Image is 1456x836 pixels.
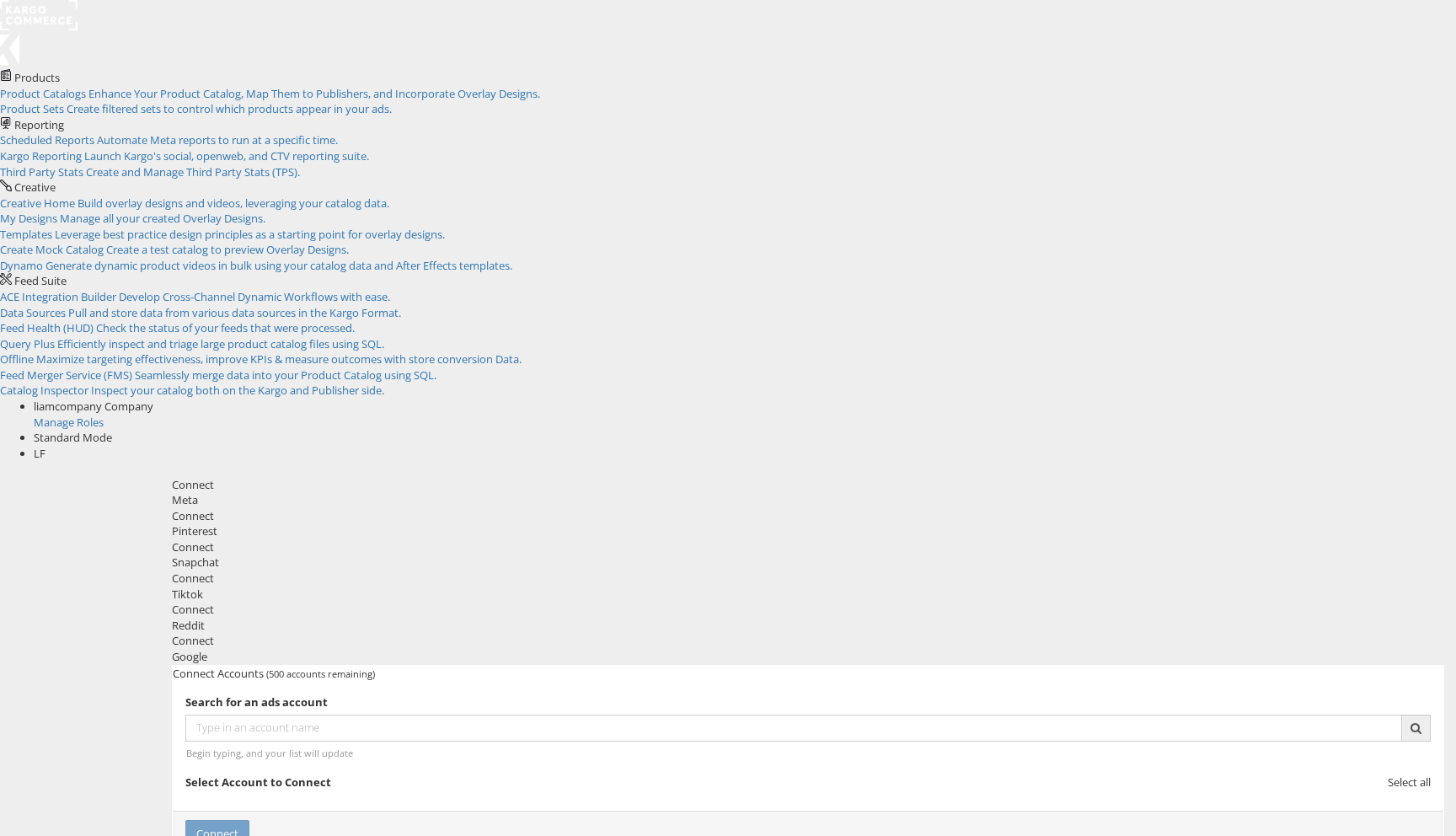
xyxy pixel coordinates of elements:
span: Efficiently inspect and triage large product catalog files using SQL. [57,336,384,351]
div: Meta [172,493,1444,509]
span: Pull and store data from various data sources in the Kargo Format. [68,305,401,320]
span: Reporting [14,117,64,132]
span: Launch Kargo's social, openweb, and CTV reporting suite. [84,148,369,163]
div: Reddit [172,618,1444,634]
div: Connect [172,539,1444,555]
span: Manage all your created Overlay Designs. [60,211,265,226]
span: Creative [14,180,56,195]
div: Google [172,649,1444,665]
span: Feed Suite [14,273,67,288]
div: Tiktok [172,587,1444,603]
span: Select all [1388,774,1431,790]
span: Products [14,70,60,85]
strong: Select Account to Connect [185,774,331,790]
span: Create filtered sets to control which products appear in your ads. [67,101,392,116]
span: Develop Cross-Channel Dynamic Workflows with ease. [119,289,390,304]
div: Connect [172,571,1444,587]
div: Pinterest [172,524,1444,540]
span: Leverage best practice design principles as a starting point for overlay designs. [55,227,445,242]
span: Enhance Your Product Catalog, Map Them to Publishers, and Incorporate Overlay Designs. [88,86,540,101]
span: Create a test catalog to preview Overlay Designs. [106,242,349,257]
div: Connect [172,508,1444,524]
span: LF [34,446,45,461]
span: liamcompany Company [34,399,153,414]
span: (500 accounts remaining) [266,667,375,680]
span: Check the status of your feeds that were processed. [96,320,355,335]
span: Create and Manage Third Party Stats (TPS). [86,164,300,180]
input: Type in an account name [185,714,1402,741]
div: Snapchat [172,555,1444,571]
div: Connect [172,603,1444,619]
strong: Search for an ads account [185,694,328,710]
span: Generate dynamic product videos in bulk using your catalog data and After Effects templates. [45,258,512,273]
span: Inspect your catalog both on the Kargo and Publisher side. [91,383,384,398]
span: Automate Meta reports to run at a specific time. [97,132,338,147]
span: Maximize targeting effectiveness, improve KPIs & measure outcomes with store conversion Data. [36,351,522,367]
div: Begin typing, and your list will update [186,746,1430,758]
div: Connect [172,634,1444,650]
span: Standard Mode [34,430,112,445]
div: Connect [172,477,1444,493]
a: Manage Roles [34,415,104,430]
span: Seamlessly merge data into your Product Catalog using SQL. [135,367,436,383]
span: Connect Accounts [173,666,264,681]
span: Build overlay designs and videos, leveraging your catalog data. [78,196,389,211]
